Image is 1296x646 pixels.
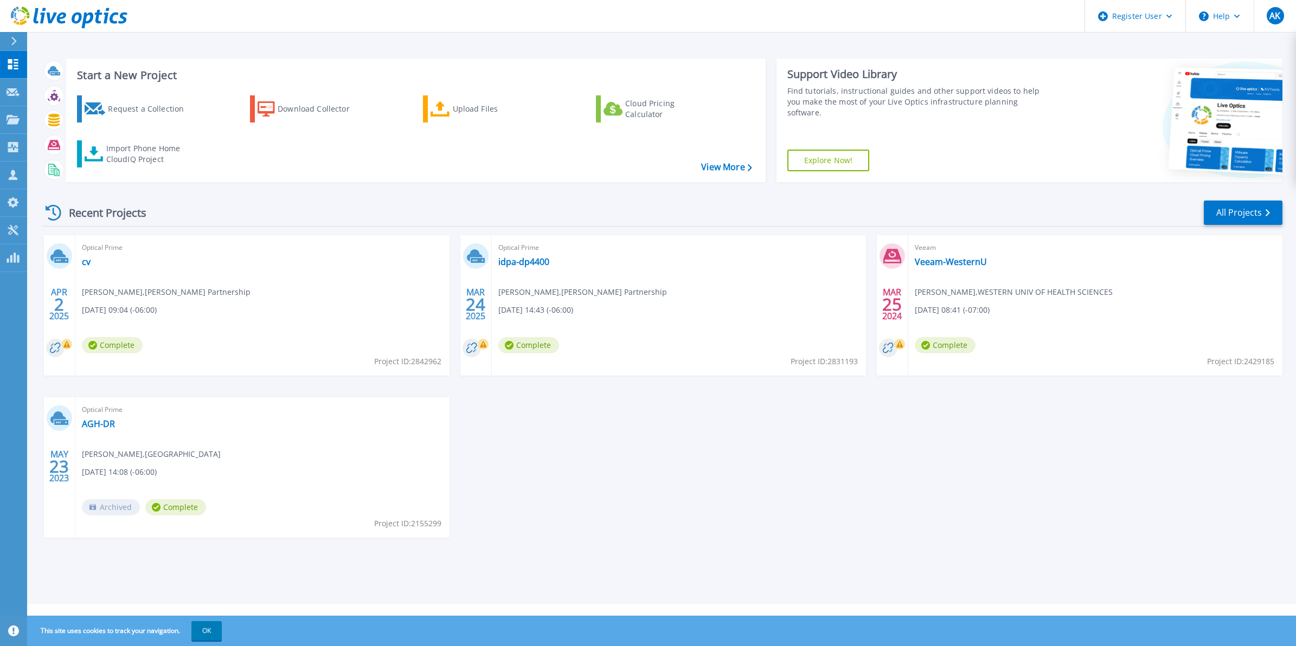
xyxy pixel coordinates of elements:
span: Optical Prime [82,242,443,254]
a: idpa-dp4400 [498,256,549,267]
a: cv [82,256,91,267]
span: [DATE] 09:04 (-06:00) [82,304,157,316]
a: Download Collector [250,95,371,122]
span: Complete [82,337,143,353]
a: All Projects [1204,201,1282,225]
div: MAY 2023 [49,447,69,486]
div: Support Video Library [787,67,1048,81]
span: Project ID: 2155299 [374,518,441,529]
span: Veeam [915,242,1276,254]
div: Upload Files [453,98,540,120]
span: This site uses cookies to track your navigation. [30,621,222,641]
div: MAR 2024 [882,285,902,324]
span: [DATE] 14:43 (-06:00) [498,304,573,316]
span: Optical Prime [82,404,443,416]
a: Explore Now! [787,150,870,171]
a: Upload Files [423,95,544,122]
span: [DATE] 14:08 (-06:00) [82,466,157,478]
a: Request a Collection [77,95,198,122]
div: APR 2025 [49,285,69,324]
span: Project ID: 2429185 [1207,356,1274,367]
span: [PERSON_NAME] , WESTERN UNIV OF HEALTH SCIENCES [915,286,1113,298]
span: Project ID: 2842962 [374,356,441,367]
a: View More [701,162,752,172]
span: 2 [54,300,64,309]
a: Veeam-WesternU [915,256,987,267]
span: AK [1269,11,1280,20]
div: Recent Projects [42,199,161,226]
span: 24 [466,300,485,309]
div: Cloud Pricing Calculator [625,98,712,120]
a: AGH-DR [82,418,115,429]
span: [PERSON_NAME] , [PERSON_NAME] Partnership [498,286,667,298]
span: 23 [49,462,69,471]
span: [DATE] 08:41 (-07:00) [915,304,990,316]
div: Import Phone Home CloudIQ Project [106,143,191,165]
div: Request a Collection [108,98,195,120]
span: [PERSON_NAME] , [PERSON_NAME] Partnership [82,286,251,298]
span: Archived [82,499,140,515]
a: Cloud Pricing Calculator [596,95,717,122]
span: Complete [145,499,206,515]
span: Optical Prime [498,242,859,254]
div: Find tutorials, instructional guides and other support videos to help you make the most of your L... [787,86,1048,118]
span: Project ID: 2831193 [791,356,858,367]
span: 25 [882,300,902,309]
button: OK [191,621,222,641]
span: [PERSON_NAME] , [GEOGRAPHIC_DATA] [82,448,221,460]
span: Complete [498,337,559,353]
h3: Start a New Project [77,69,752,81]
div: Download Collector [278,98,364,120]
div: MAR 2025 [465,285,486,324]
span: Complete [915,337,976,353]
